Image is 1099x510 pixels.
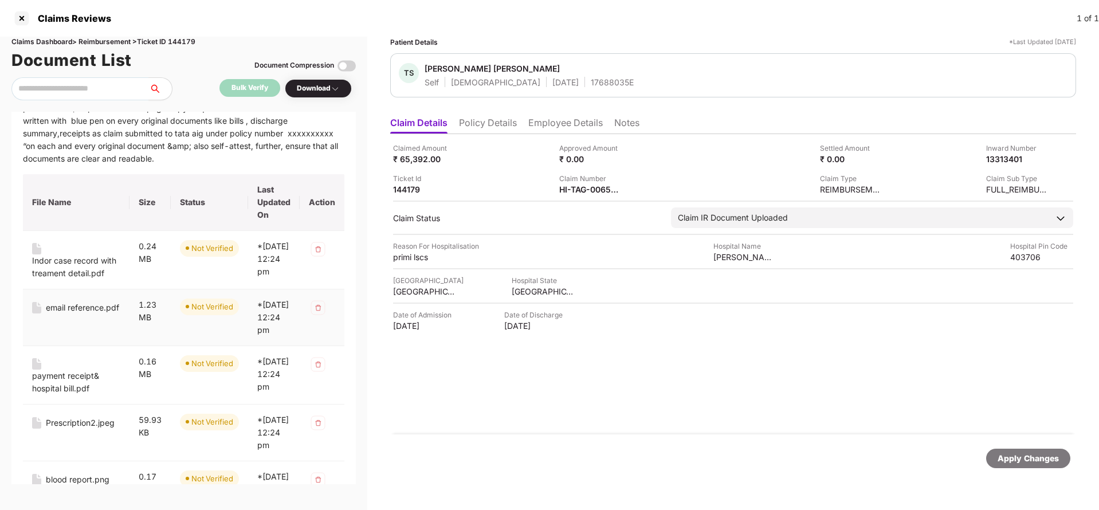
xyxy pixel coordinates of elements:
[393,320,456,331] div: [DATE]
[1010,241,1073,252] div: Hospital Pin Code
[257,470,291,508] div: *[DATE] 12:24 pm
[390,117,448,134] li: Claim Details
[297,83,340,94] div: Download
[393,241,479,252] div: Reason For Hospitalisation
[300,174,344,231] th: Action
[139,414,162,439] div: 59.93 KB
[559,173,622,184] div: Claim Number
[23,174,129,231] th: File Name
[512,286,575,297] div: [GEOGRAPHIC_DATA]
[11,37,356,48] div: Claims Dashboard > Reimbursement > Ticket ID 144179
[337,57,356,75] img: svg+xml;base64,PHN2ZyBpZD0iVG9nZ2xlLTMyeDMyIiB4bWxucz0iaHR0cDovL3d3dy53My5vcmcvMjAwMC9zdmciIHdpZH...
[393,143,456,154] div: Claimed Amount
[451,77,540,88] div: [DEMOGRAPHIC_DATA]
[32,358,41,370] img: svg+xml;base64,PHN2ZyB4bWxucz0iaHR0cDovL3d3dy53My5vcmcvMjAwMC9zdmciIHdpZHRoPSIxNiIgaGVpZ2h0PSIyMC...
[309,355,327,374] img: svg+xml;base64,PHN2ZyB4bWxucz0iaHR0cDovL3d3dy53My5vcmcvMjAwMC9zdmciIHdpZHRoPSIzMiIgaGVpZ2h0PSIzMi...
[257,299,291,336] div: *[DATE] 12:24 pm
[986,184,1049,195] div: FULL_REIMBURSEMENT
[552,77,579,88] div: [DATE]
[1009,37,1076,48] div: *Last Updated [DATE]
[148,77,172,100] button: search
[1055,213,1066,224] img: downArrowIcon
[820,184,883,195] div: REIMBURSEMENT
[32,417,41,429] img: svg+xml;base64,PHN2ZyB4bWxucz0iaHR0cDovL3d3dy53My5vcmcvMjAwMC9zdmciIHdpZHRoPSIxNiIgaGVpZ2h0PSIyMC...
[231,83,268,93] div: Bulk Verify
[591,77,634,88] div: 17688035E
[393,309,456,320] div: Date of Admission
[139,470,162,496] div: 0.17 MB
[393,173,456,184] div: Ticket Id
[23,89,344,165] div: 1. require mandatory documents of insured person viz cancelled cheque (with printed name) or pass...
[393,275,464,286] div: [GEOGRAPHIC_DATA]
[139,299,162,324] div: 1.23 MB
[393,252,456,262] div: primi lscs
[254,60,334,71] div: Document Compression
[191,358,233,369] div: Not Verified
[331,84,340,93] img: svg+xml;base64,PHN2ZyBpZD0iRHJvcGRvd24tMzJ4MzIiIHhtbG5zPSJodHRwOi8vd3d3LnczLm9yZy8yMDAwL3N2ZyIgd2...
[512,275,575,286] div: Hospital State
[309,240,327,258] img: svg+xml;base64,PHN2ZyB4bWxucz0iaHR0cDovL3d3dy53My5vcmcvMjAwMC9zdmciIHdpZHRoPSIzMiIgaGVpZ2h0PSIzMi...
[46,301,119,314] div: email reference.pdf
[393,286,456,297] div: [GEOGRAPHIC_DATA]
[257,414,291,452] div: *[DATE] 12:24 pm
[139,355,162,380] div: 0.16 MB
[148,84,172,93] span: search
[998,452,1059,465] div: Apply Changes
[32,254,120,280] div: Indor case record with treament detail.pdf
[986,173,1049,184] div: Claim Sub Type
[32,370,120,395] div: payment receipt& hospital bill.pdf
[399,63,419,83] div: TS
[504,309,567,320] div: Date of Discharge
[713,241,776,252] div: Hospital Name
[1010,252,1073,262] div: 403706
[32,474,41,485] img: svg+xml;base64,PHN2ZyB4bWxucz0iaHR0cDovL3d3dy53My5vcmcvMjAwMC9zdmciIHdpZHRoPSIxNiIgaGVpZ2h0PSIyMC...
[559,184,622,195] div: HI-TAG-006533066(0)
[191,242,233,254] div: Not Verified
[559,143,622,154] div: Approved Amount
[986,143,1049,154] div: Inward Number
[46,473,109,486] div: blood report.png
[32,243,41,254] img: svg+xml;base64,PHN2ZyB4bWxucz0iaHR0cDovL3d3dy53My5vcmcvMjAwMC9zdmciIHdpZHRoPSIxNiIgaGVpZ2h0PSIyMC...
[393,154,456,164] div: ₹ 65,392.00
[614,117,639,134] li: Notes
[1077,12,1099,25] div: 1 of 1
[425,77,439,88] div: Self
[309,299,327,317] img: svg+xml;base64,PHN2ZyB4bWxucz0iaHR0cDovL3d3dy53My5vcmcvMjAwMC9zdmciIHdpZHRoPSIzMiIgaGVpZ2h0PSIzMi...
[425,63,560,74] div: [PERSON_NAME] [PERSON_NAME]
[309,470,327,489] img: svg+xml;base64,PHN2ZyB4bWxucz0iaHR0cDovL3d3dy53My5vcmcvMjAwMC9zdmciIHdpZHRoPSIzMiIgaGVpZ2h0PSIzMi...
[248,174,300,231] th: Last Updated On
[31,13,111,24] div: Claims Reviews
[459,117,517,134] li: Policy Details
[309,414,327,432] img: svg+xml;base64,PHN2ZyB4bWxucz0iaHR0cDovL3d3dy53My5vcmcvMjAwMC9zdmciIHdpZHRoPSIzMiIgaGVpZ2h0PSIzMi...
[11,48,132,73] h1: Document List
[171,174,248,231] th: Status
[129,174,171,231] th: Size
[713,252,776,262] div: [PERSON_NAME] Maternity & Surgical Hospital
[191,473,233,484] div: Not Verified
[46,417,115,429] div: Prescription2.jpeg
[191,416,233,427] div: Not Verified
[139,240,162,265] div: 0.24 MB
[528,117,603,134] li: Employee Details
[820,143,883,154] div: Settled Amount
[393,213,660,223] div: Claim Status
[820,173,883,184] div: Claim Type
[32,302,41,313] img: svg+xml;base64,PHN2ZyB4bWxucz0iaHR0cDovL3d3dy53My5vcmcvMjAwMC9zdmciIHdpZHRoPSIxNiIgaGVpZ2h0PSIyMC...
[678,211,788,224] div: Claim IR Document Uploaded
[986,154,1049,164] div: 13313401
[257,355,291,393] div: *[DATE] 12:24 pm
[504,320,567,331] div: [DATE]
[559,154,622,164] div: ₹ 0.00
[820,154,883,164] div: ₹ 0.00
[390,37,438,48] div: Patient Details
[393,184,456,195] div: 144179
[257,240,291,278] div: *[DATE] 12:24 pm
[191,301,233,312] div: Not Verified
